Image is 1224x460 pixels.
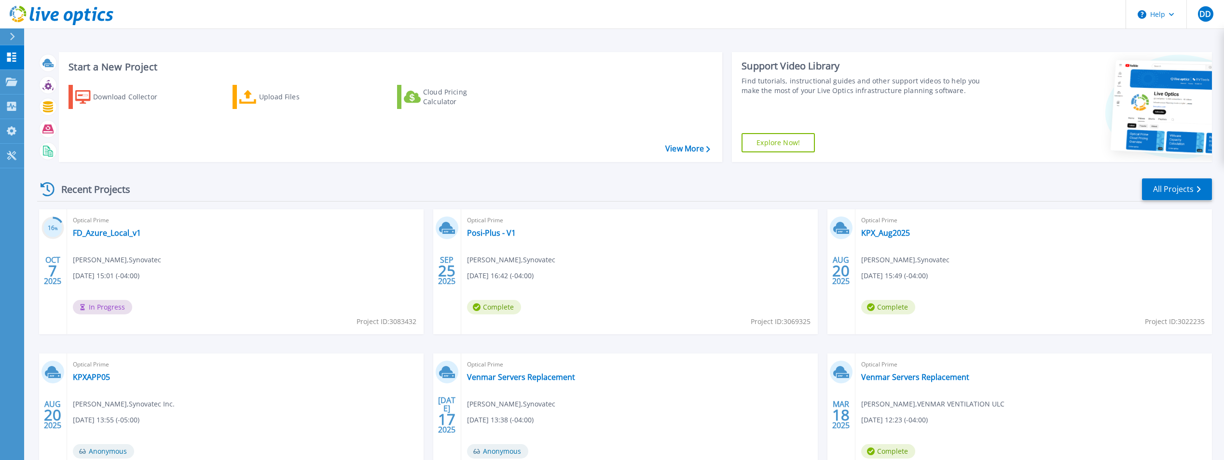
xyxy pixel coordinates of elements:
[1142,178,1212,200] a: All Projects
[861,444,915,459] span: Complete
[48,267,57,275] span: 7
[742,133,815,152] a: Explore Now!
[832,397,850,433] div: MAR 2025
[467,215,812,226] span: Optical Prime
[861,300,915,314] span: Complete
[43,253,62,288] div: OCT 2025
[438,253,456,288] div: SEP 2025
[93,87,170,107] div: Download Collector
[861,372,969,382] a: Venmar Servers Replacement
[751,316,811,327] span: Project ID: 3069325
[73,255,161,265] span: [PERSON_NAME] , Synovatec
[73,215,418,226] span: Optical Prime
[69,62,710,72] h3: Start a New Project
[467,271,534,281] span: [DATE] 16:42 (-04:00)
[832,411,850,419] span: 18
[467,359,812,370] span: Optical Prime
[1145,316,1205,327] span: Project ID: 3022235
[665,144,710,153] a: View More
[44,411,61,419] span: 20
[259,87,336,107] div: Upload Files
[73,228,141,238] a: FD_Azure_Local_v1
[467,444,528,459] span: Anonymous
[861,215,1206,226] span: Optical Prime
[73,300,132,314] span: In Progress
[438,397,456,433] div: [DATE] 2025
[467,228,516,238] a: Posi-Plus - V1
[832,267,850,275] span: 20
[861,359,1206,370] span: Optical Prime
[397,85,505,109] a: Cloud Pricing Calculator
[832,253,850,288] div: AUG 2025
[43,397,62,433] div: AUG 2025
[73,359,418,370] span: Optical Prime
[861,399,1004,409] span: [PERSON_NAME] , VENMAR VENTILATION ULC
[423,87,500,107] div: Cloud Pricing Calculator
[467,399,555,409] span: [PERSON_NAME] , Synovatec
[73,399,175,409] span: [PERSON_NAME] , Synovatec Inc.
[73,271,139,281] span: [DATE] 15:01 (-04:00)
[55,226,58,231] span: %
[73,415,139,425] span: [DATE] 13:55 (-05:00)
[861,228,910,238] a: KPX_Aug2025
[467,415,534,425] span: [DATE] 13:38 (-04:00)
[467,255,555,265] span: [PERSON_NAME] , Synovatec
[357,316,416,327] span: Project ID: 3083432
[861,271,928,281] span: [DATE] 15:49 (-04:00)
[467,300,521,314] span: Complete
[438,267,455,275] span: 25
[73,372,110,382] a: KPXAPP05
[742,60,990,72] div: Support Video Library
[233,85,340,109] a: Upload Files
[467,372,575,382] a: Venmar Servers Replacement
[438,415,455,423] span: 17
[861,415,928,425] span: [DATE] 12:23 (-04:00)
[69,85,176,109] a: Download Collector
[861,255,949,265] span: [PERSON_NAME] , Synovatec
[1199,10,1211,18] span: DD
[73,444,134,459] span: Anonymous
[41,223,64,234] h3: 16
[742,76,990,95] div: Find tutorials, instructional guides and other support videos to help you make the most of your L...
[37,177,143,201] div: Recent Projects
